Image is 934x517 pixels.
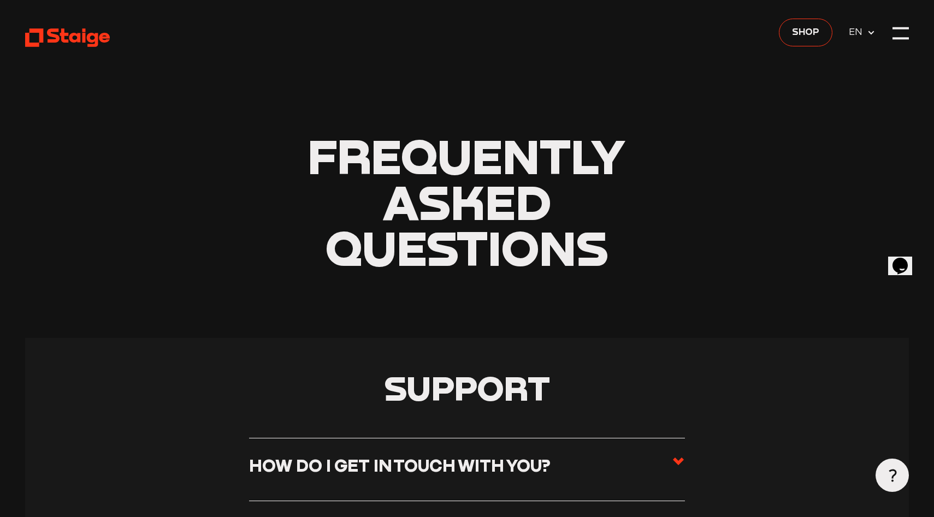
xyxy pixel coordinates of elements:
[779,19,832,47] a: Shop
[384,367,550,408] span: Support
[792,25,819,39] span: Shop
[249,455,551,476] h3: How do I get in touch with you?
[849,25,867,39] span: EN
[888,242,923,275] iframe: chat widget
[308,127,626,277] span: Frequently asked questions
